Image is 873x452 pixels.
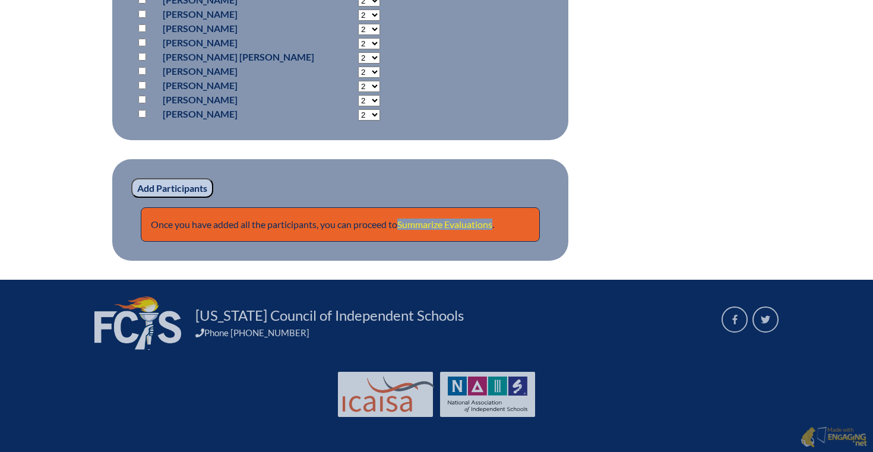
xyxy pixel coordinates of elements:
[397,219,492,230] a: Summarize Evaluations
[131,178,213,198] input: Add Participants
[827,426,867,448] p: Made with
[163,107,314,121] p: [PERSON_NAME]
[163,21,314,36] p: [PERSON_NAME]
[163,50,314,64] p: [PERSON_NAME] [PERSON_NAME]
[195,327,707,338] div: Phone [PHONE_NUMBER]
[163,36,314,50] p: [PERSON_NAME]
[163,64,314,78] p: [PERSON_NAME]
[817,426,829,444] img: Engaging - Bring it online
[448,377,527,412] img: NAIS Logo
[801,426,815,448] img: Engaging - Bring it online
[141,207,540,242] p: Once you have added all the participants, you can proceed to .
[343,377,434,412] img: Int'l Council Advancing Independent School Accreditation logo
[827,433,867,447] img: Engaging - Bring it online
[94,296,181,350] img: FCIS_logo_white
[163,93,314,107] p: [PERSON_NAME]
[163,7,314,21] p: [PERSON_NAME]
[163,78,314,93] p: [PERSON_NAME]
[796,424,872,451] a: Made with
[191,306,469,325] a: [US_STATE] Council of Independent Schools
